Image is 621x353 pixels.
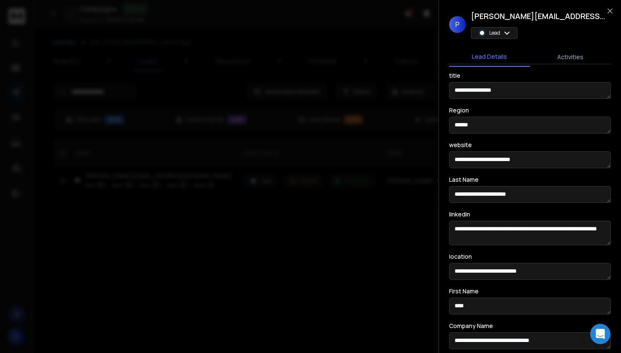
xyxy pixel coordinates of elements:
label: Last Name [449,177,479,183]
label: linkedin [449,211,470,217]
label: location [449,254,472,260]
label: Region [449,107,469,113]
p: Lead [489,30,500,36]
span: P [449,16,466,33]
label: First Name [449,288,479,294]
div: Open Intercom Messenger [590,324,610,344]
label: website [449,142,472,148]
h1: [PERSON_NAME][EMAIL_ADDRESS][DOMAIN_NAME] [471,10,606,22]
button: Lead Details [449,47,530,67]
label: Company Name [449,323,493,329]
label: title [449,73,460,79]
button: Activities [530,48,611,66]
